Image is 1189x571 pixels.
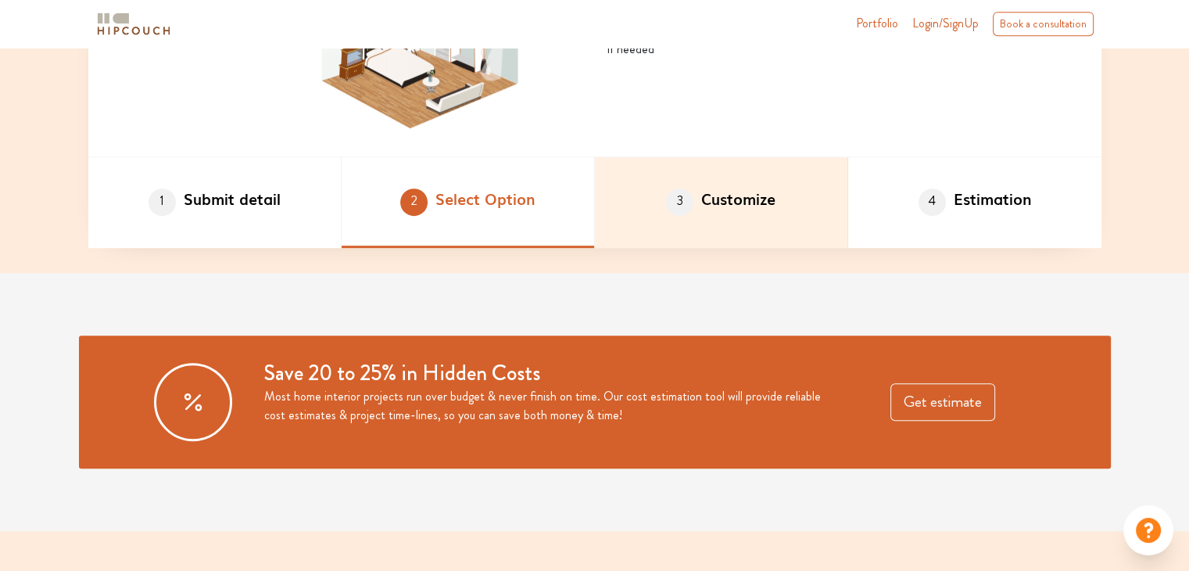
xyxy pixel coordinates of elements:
span: 2 [400,189,428,216]
button: Get estimate [890,383,995,421]
span: 1 [149,189,176,216]
li: Select Option [342,157,595,248]
span: logo-horizontal.svg [95,6,173,41]
a: Portfolio [856,14,898,33]
p: Most home interior projects run over budget & never finish on time. Our cost estimation tool will... [264,387,843,425]
li: Submit detail [88,157,342,248]
span: 4 [919,189,946,216]
img: logo-horizontal.svg [95,10,173,38]
li: Estimation [848,157,1101,248]
li: Customize [595,157,848,248]
h3: Save 20 to 25% in Hidden Costs [264,361,843,387]
span: Login/SignUp [912,14,979,32]
span: 3 [666,189,693,216]
div: Book a consultation [993,12,1094,36]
